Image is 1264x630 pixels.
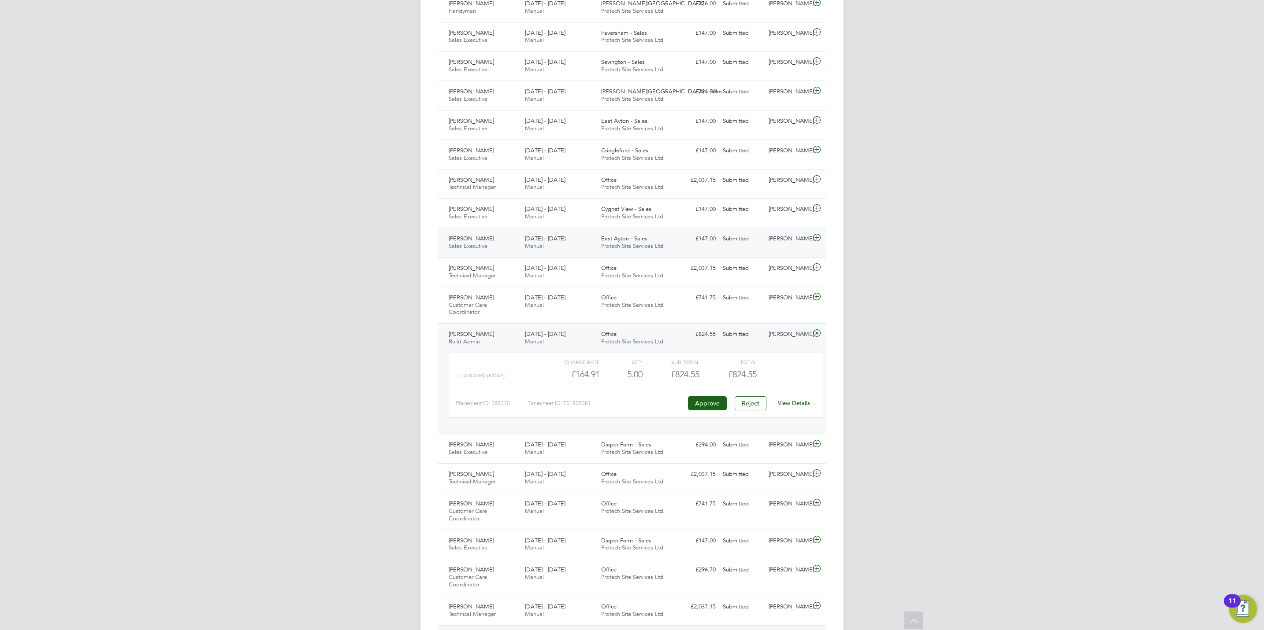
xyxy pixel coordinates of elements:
[673,55,719,70] div: £147.00
[719,438,765,452] div: Submitted
[601,441,651,448] span: Diaper Farm - Sales
[525,544,544,551] span: Manual
[449,36,487,44] span: Sales Executive
[449,242,487,250] span: Sales Executive
[456,396,528,410] div: Placement ID: 288310
[525,176,565,184] span: [DATE] - [DATE]
[778,399,810,407] a: View Details
[449,183,496,191] span: Technical Manager
[449,117,494,125] span: [PERSON_NAME]
[525,507,544,515] span: Manual
[673,534,719,548] div: £147.00
[719,232,765,246] div: Submitted
[449,176,494,184] span: [PERSON_NAME]
[719,173,765,188] div: Submitted
[601,566,617,573] span: Office
[601,470,617,478] span: Office
[601,36,663,44] span: Protech Site Services Ltd
[765,291,811,305] div: [PERSON_NAME]
[449,470,494,478] span: [PERSON_NAME]
[525,205,565,213] span: [DATE] - [DATE]
[719,202,765,217] div: Submitted
[673,85,719,99] div: £294.00
[449,330,494,338] span: [PERSON_NAME]
[525,448,544,456] span: Manual
[601,125,663,132] span: Protech Site Services Ltd
[601,272,663,279] span: Protech Site Services Ltd
[449,154,487,162] span: Sales Executive
[719,144,765,158] div: Submitted
[601,29,647,37] span: Faversham - Sales
[673,327,719,342] div: £824.55
[601,154,663,162] span: Protech Site Services Ltd
[719,467,765,482] div: Submitted
[525,125,544,132] span: Manual
[719,26,765,41] div: Submitted
[601,242,663,250] span: Protech Site Services Ltd
[601,264,617,272] span: Office
[601,544,663,551] span: Protech Site Services Ltd
[601,338,663,345] span: Protech Site Services Ltd
[719,497,765,511] div: Submitted
[543,367,600,382] div: £164.91
[449,235,494,242] span: [PERSON_NAME]
[673,563,719,577] div: £296.70
[600,357,643,367] div: QTY
[728,369,757,379] span: £824.55
[601,147,648,154] span: Cringleford - Sales
[688,396,727,410] button: Approve
[449,610,496,618] span: Technical Manager
[673,26,719,41] div: £147.00
[673,291,719,305] div: £741.75
[765,534,811,548] div: [PERSON_NAME]
[719,85,765,99] div: Submitted
[765,26,811,41] div: [PERSON_NAME]
[449,264,494,272] span: [PERSON_NAME]
[525,213,544,220] span: Manual
[525,566,565,573] span: [DATE] - [DATE]
[449,441,494,448] span: [PERSON_NAME]
[673,497,719,511] div: £741.75
[601,183,663,191] span: Protech Site Services Ltd
[449,272,496,279] span: Technical Manager
[525,36,544,44] span: Manual
[449,537,494,544] span: [PERSON_NAME]
[449,29,494,37] span: [PERSON_NAME]
[449,500,494,507] span: [PERSON_NAME]
[601,176,617,184] span: Office
[525,117,565,125] span: [DATE] - [DATE]
[449,573,487,588] span: Customer Care Coordinator
[543,357,600,367] div: Charge rate
[719,563,765,577] div: Submitted
[765,327,811,342] div: [PERSON_NAME]
[525,154,544,162] span: Manual
[673,202,719,217] div: £147.00
[449,58,494,66] span: [PERSON_NAME]
[525,272,544,279] span: Manual
[449,338,480,345] span: Build Admin
[719,291,765,305] div: Submitted
[765,232,811,246] div: [PERSON_NAME]
[449,301,487,316] span: Customer Care Coordinator
[601,117,647,125] span: East Ayton - Sales
[735,396,766,410] button: Reject
[699,357,756,367] div: Total
[525,294,565,301] span: [DATE] - [DATE]
[449,88,494,95] span: [PERSON_NAME]
[765,173,811,188] div: [PERSON_NAME]
[601,478,663,485] span: Protech Site Services Ltd
[525,603,565,610] span: [DATE] - [DATE]
[643,357,699,367] div: Sub Total
[449,566,494,573] span: [PERSON_NAME]
[525,147,565,154] span: [DATE] - [DATE]
[449,507,487,522] span: Customer Care Coordinator
[525,610,544,618] span: Manual
[673,467,719,482] div: £2,037.15
[643,367,699,382] div: £824.55
[1229,595,1257,623] button: Open Resource Center, 11 new notifications
[525,95,544,103] span: Manual
[528,396,686,410] div: Timesheet ID: TS1805381
[525,338,544,345] span: Manual
[525,183,544,191] span: Manual
[449,544,487,551] span: Sales Executive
